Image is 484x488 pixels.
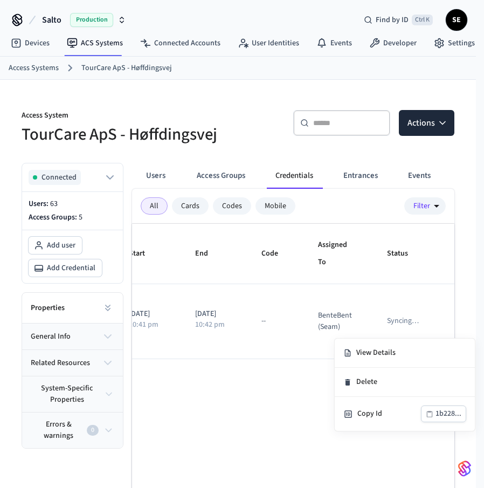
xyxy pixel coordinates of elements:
[435,407,461,421] div: 1b228...
[357,408,421,420] div: Copy Id
[458,460,471,477] img: SeamLogoGradient.69752ec5.svg
[421,405,466,422] button: 1b228...
[335,339,475,368] li: View Details
[335,368,475,397] li: Delete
